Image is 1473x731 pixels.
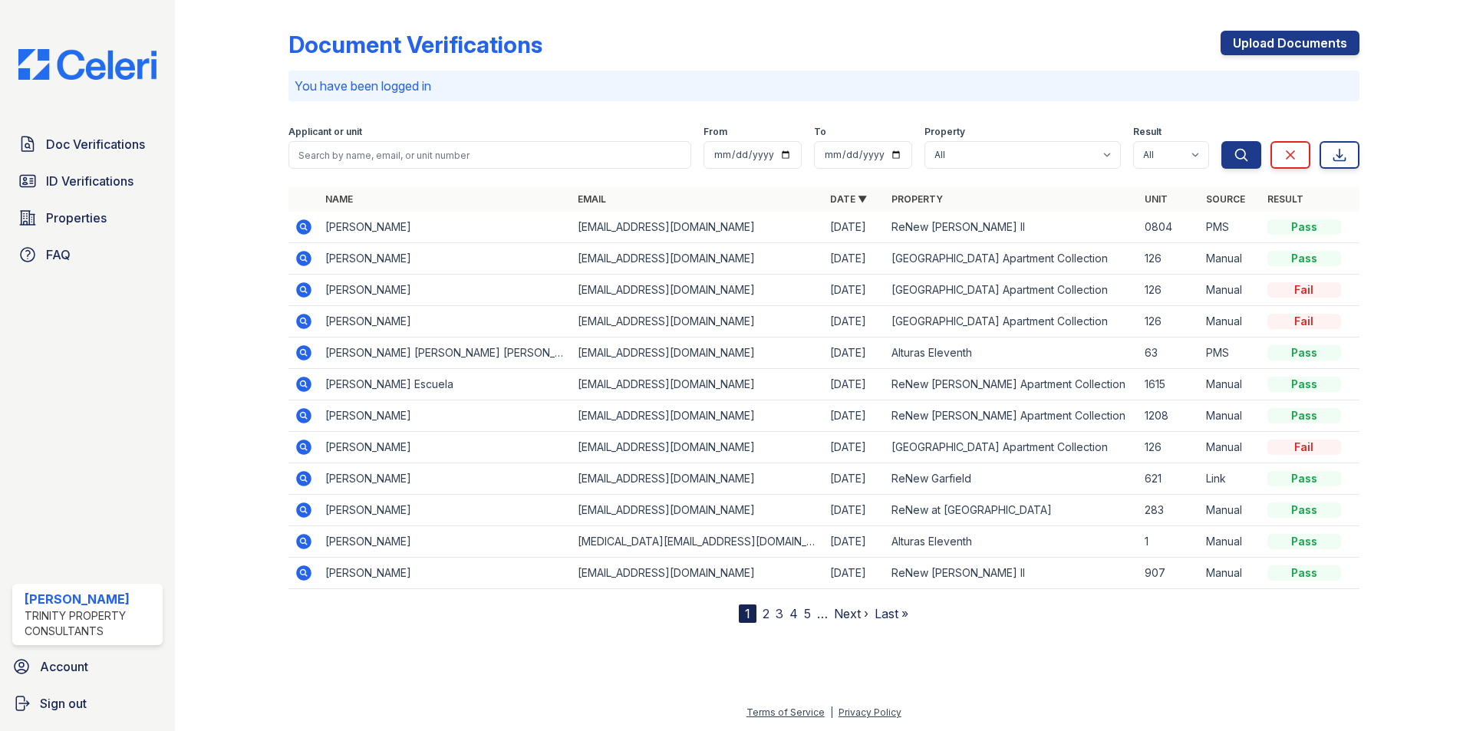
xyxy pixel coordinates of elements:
td: [EMAIL_ADDRESS][DOMAIN_NAME] [572,432,824,463]
div: Fail [1267,440,1341,455]
label: From [704,126,727,138]
a: Name [325,193,353,205]
td: ReNew Garfield [885,463,1138,495]
a: Last » [875,606,908,621]
a: Property [891,193,943,205]
div: Pass [1267,502,1341,518]
div: Pass [1267,565,1341,581]
td: Alturas Eleventh [885,526,1138,558]
div: Fail [1267,314,1341,329]
a: Upload Documents [1221,31,1359,55]
td: 126 [1139,306,1200,338]
a: Terms of Service [746,706,825,718]
a: Next › [834,606,868,621]
a: 2 [763,606,769,621]
a: 5 [804,606,811,621]
td: [DATE] [824,432,885,463]
div: 1 [739,604,756,623]
a: ID Verifications [12,166,163,196]
td: [EMAIL_ADDRESS][DOMAIN_NAME] [572,400,824,432]
div: Fail [1267,282,1341,298]
td: [DATE] [824,558,885,589]
td: [MEDICAL_DATA][EMAIL_ADDRESS][DOMAIN_NAME] [572,526,824,558]
td: 126 [1139,275,1200,306]
td: [GEOGRAPHIC_DATA] Apartment Collection [885,306,1138,338]
div: | [830,706,833,718]
td: Link [1200,463,1261,495]
td: Manual [1200,558,1261,589]
td: [PERSON_NAME] [319,463,572,495]
div: Pass [1267,471,1341,486]
td: ReNew [PERSON_NAME] Apartment Collection [885,369,1138,400]
td: Alturas Eleventh [885,338,1138,369]
td: [GEOGRAPHIC_DATA] Apartment Collection [885,275,1138,306]
td: [EMAIL_ADDRESS][DOMAIN_NAME] [572,495,824,526]
td: 621 [1139,463,1200,495]
td: 126 [1139,243,1200,275]
span: Sign out [40,694,87,713]
td: Manual [1200,495,1261,526]
td: [PERSON_NAME] [319,275,572,306]
span: FAQ [46,245,71,264]
td: 63 [1139,338,1200,369]
a: 3 [776,606,783,621]
td: ReNew at [GEOGRAPHIC_DATA] [885,495,1138,526]
a: Result [1267,193,1303,205]
td: [DATE] [824,463,885,495]
td: [GEOGRAPHIC_DATA] Apartment Collection [885,432,1138,463]
td: [PERSON_NAME] [319,495,572,526]
td: [DATE] [824,212,885,243]
a: Date ▼ [830,193,867,205]
img: CE_Logo_Blue-a8612792a0a2168367f1c8372b55b34899dd931a85d93a1a3d3e32e68fde9ad4.png [6,49,169,80]
td: Manual [1200,526,1261,558]
td: 907 [1139,558,1200,589]
td: [EMAIL_ADDRESS][DOMAIN_NAME] [572,558,824,589]
a: Privacy Policy [839,706,901,718]
div: Trinity Property Consultants [25,608,157,639]
td: [DATE] [824,526,885,558]
span: ID Verifications [46,172,133,190]
td: ReNew [PERSON_NAME] II [885,212,1138,243]
td: [EMAIL_ADDRESS][DOMAIN_NAME] [572,463,824,495]
td: Manual [1200,275,1261,306]
td: Manual [1200,369,1261,400]
td: [PERSON_NAME] Escuela [319,369,572,400]
td: [EMAIL_ADDRESS][DOMAIN_NAME] [572,306,824,338]
td: [PERSON_NAME] [319,526,572,558]
td: PMS [1200,212,1261,243]
td: [PERSON_NAME] [319,212,572,243]
td: Manual [1200,432,1261,463]
label: Result [1133,126,1162,138]
div: Pass [1267,408,1341,423]
a: Sign out [6,688,169,719]
label: Applicant or unit [288,126,362,138]
td: [DATE] [824,338,885,369]
span: Doc Verifications [46,135,145,153]
p: You have been logged in [295,77,1353,95]
td: [PERSON_NAME] [319,558,572,589]
a: Account [6,651,169,682]
td: [PERSON_NAME] [319,306,572,338]
div: Pass [1267,345,1341,361]
input: Search by name, email, or unit number [288,141,691,169]
td: [PERSON_NAME] [319,400,572,432]
td: 1615 [1139,369,1200,400]
a: Doc Verifications [12,129,163,160]
td: Manual [1200,400,1261,432]
a: Source [1206,193,1245,205]
td: [PERSON_NAME] [PERSON_NAME] [PERSON_NAME] [319,338,572,369]
td: Manual [1200,243,1261,275]
td: 126 [1139,432,1200,463]
td: [DATE] [824,243,885,275]
div: Pass [1267,219,1341,235]
td: [EMAIL_ADDRESS][DOMAIN_NAME] [572,212,824,243]
td: ReNew [PERSON_NAME] Apartment Collection [885,400,1138,432]
td: 283 [1139,495,1200,526]
a: FAQ [12,239,163,270]
td: [EMAIL_ADDRESS][DOMAIN_NAME] [572,243,824,275]
a: Email [578,193,606,205]
td: [DATE] [824,495,885,526]
td: [PERSON_NAME] [319,243,572,275]
td: 1208 [1139,400,1200,432]
td: [PERSON_NAME] [319,432,572,463]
